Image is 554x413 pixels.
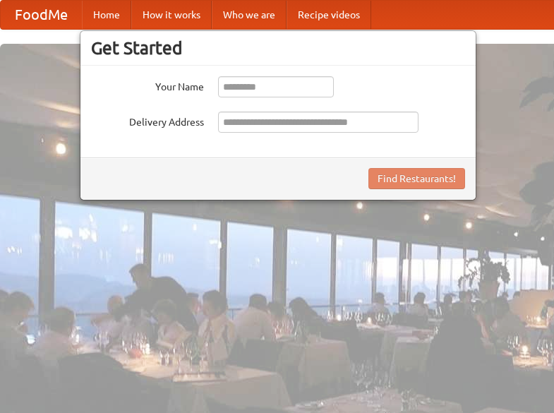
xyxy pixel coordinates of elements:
[91,76,204,94] label: Your Name
[368,168,465,189] button: Find Restaurants!
[131,1,212,29] a: How it works
[287,1,371,29] a: Recipe videos
[212,1,287,29] a: Who we are
[1,1,82,29] a: FoodMe
[91,37,465,59] h3: Get Started
[82,1,131,29] a: Home
[91,112,204,129] label: Delivery Address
